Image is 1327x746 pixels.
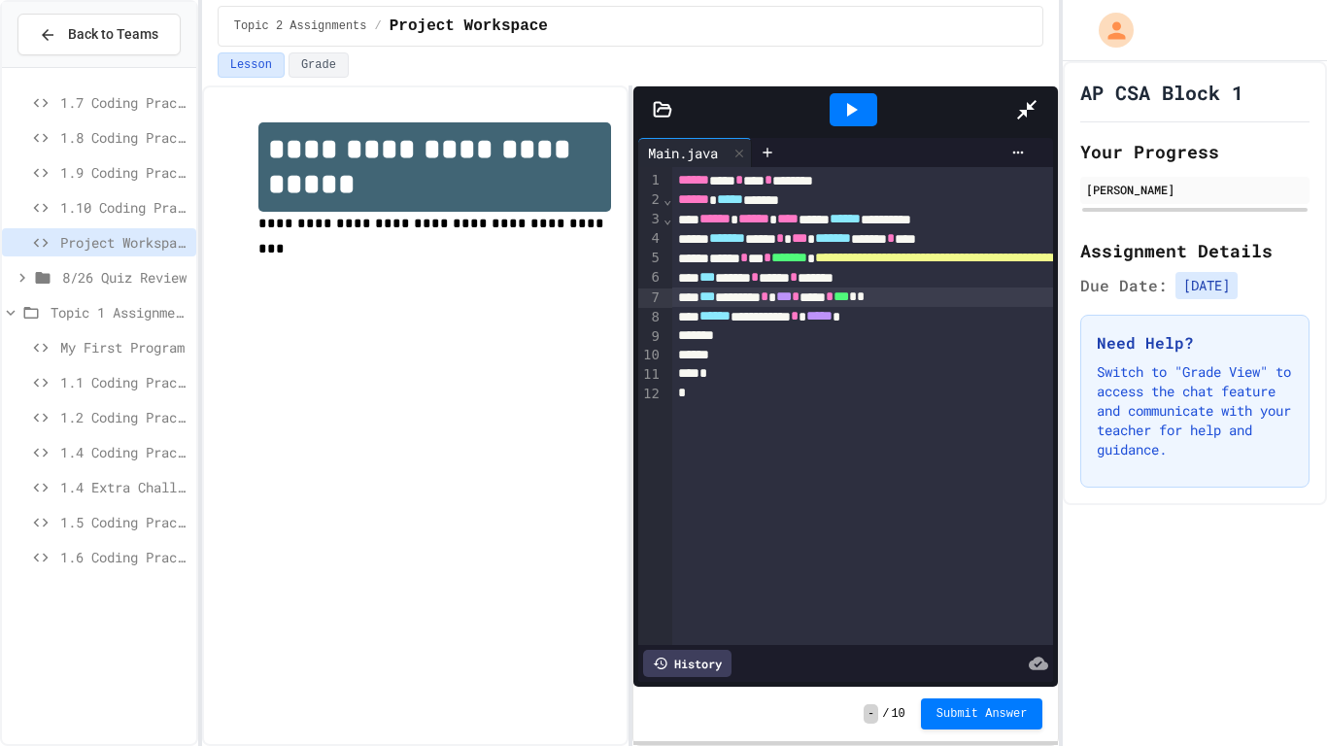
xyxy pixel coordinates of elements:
[1080,138,1310,165] h2: Your Progress
[60,337,188,357] span: My First Program
[638,327,663,347] div: 9
[1086,181,1304,198] div: [PERSON_NAME]
[936,706,1028,722] span: Submit Answer
[643,650,732,677] div: History
[60,372,188,392] span: 1.1 Coding Practice
[60,407,188,427] span: 1.2 Coding Practice
[1080,237,1310,264] h2: Assignment Details
[638,346,663,365] div: 10
[663,191,672,207] span: Fold line
[638,190,663,210] div: 2
[68,24,158,45] span: Back to Teams
[60,232,188,253] span: Project Workspace
[638,385,663,404] div: 12
[638,138,752,167] div: Main.java
[638,229,663,249] div: 4
[638,308,663,327] div: 8
[638,171,663,190] div: 1
[390,15,548,38] span: Project Workspace
[218,52,285,78] button: Lesson
[663,211,672,226] span: Fold line
[638,268,663,288] div: 6
[1097,331,1293,355] h3: Need Help?
[60,442,188,462] span: 1.4 Coding Practice
[638,143,728,163] div: Main.java
[60,547,188,567] span: 1.6 Coding Practice
[891,706,904,722] span: 10
[921,698,1043,729] button: Submit Answer
[1078,8,1139,52] div: My Account
[638,365,663,385] div: 11
[1097,362,1293,459] p: Switch to "Grade View" to access the chat feature and communicate with your teacher for help and ...
[60,92,188,113] span: 1.7 Coding Practice
[1080,79,1243,106] h1: AP CSA Block 1
[638,249,663,268] div: 5
[1080,274,1168,297] span: Due Date:
[60,512,188,532] span: 1.5 Coding Practice
[882,706,889,722] span: /
[60,197,188,218] span: 1.10 Coding Practice
[375,18,382,34] span: /
[60,477,188,497] span: 1.4 Extra Challenge Problem
[51,302,188,322] span: Topic 1 Assignments
[62,267,188,288] span: 8/26 Quiz Review
[289,52,349,78] button: Grade
[60,162,188,183] span: 1.9 Coding Practice
[234,18,367,34] span: Topic 2 Assignments
[17,14,181,55] button: Back to Teams
[638,210,663,229] div: 3
[864,704,878,724] span: -
[638,288,663,308] div: 7
[1175,272,1238,299] span: [DATE]
[60,127,188,148] span: 1.8 Coding Practice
